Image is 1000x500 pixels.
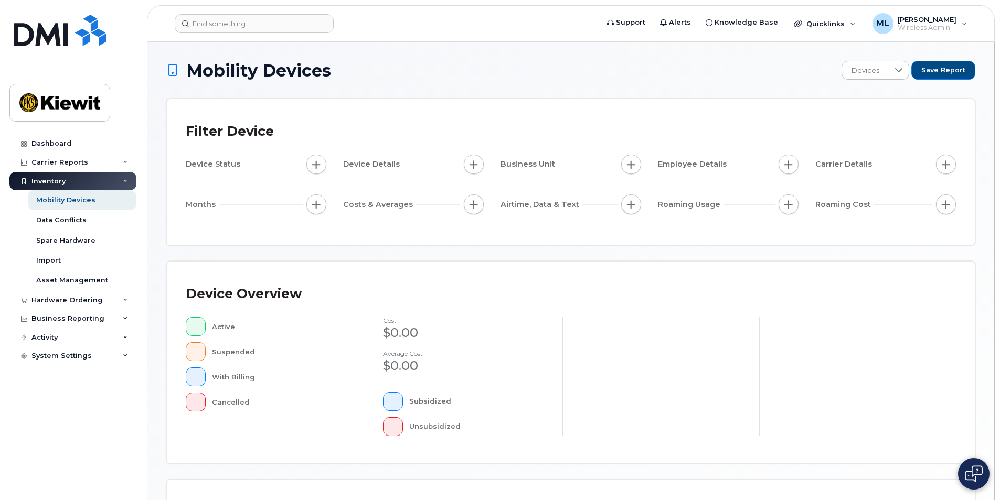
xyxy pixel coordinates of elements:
[658,159,730,170] span: Employee Details
[965,465,983,482] img: Open chat
[815,159,875,170] span: Carrier Details
[501,199,582,210] span: Airtime, Data & Text
[186,61,331,80] span: Mobility Devices
[383,357,546,375] div: $0.00
[186,159,243,170] span: Device Status
[186,199,219,210] span: Months
[212,342,349,361] div: Suspended
[343,199,416,210] span: Costs & Averages
[815,199,874,210] span: Roaming Cost
[409,417,546,436] div: Unsubsidized
[212,367,349,386] div: With Billing
[658,199,724,210] span: Roaming Usage
[409,392,546,411] div: Subsidized
[186,118,274,145] div: Filter Device
[501,159,558,170] span: Business Unit
[383,324,546,342] div: $0.00
[383,350,546,357] h4: Average cost
[921,66,965,75] span: Save Report
[343,159,403,170] span: Device Details
[383,317,546,324] h4: cost
[911,61,975,80] button: Save Report
[842,61,889,80] span: Devices
[186,280,302,308] div: Device Overview
[212,317,349,336] div: Active
[212,393,349,411] div: Cancelled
